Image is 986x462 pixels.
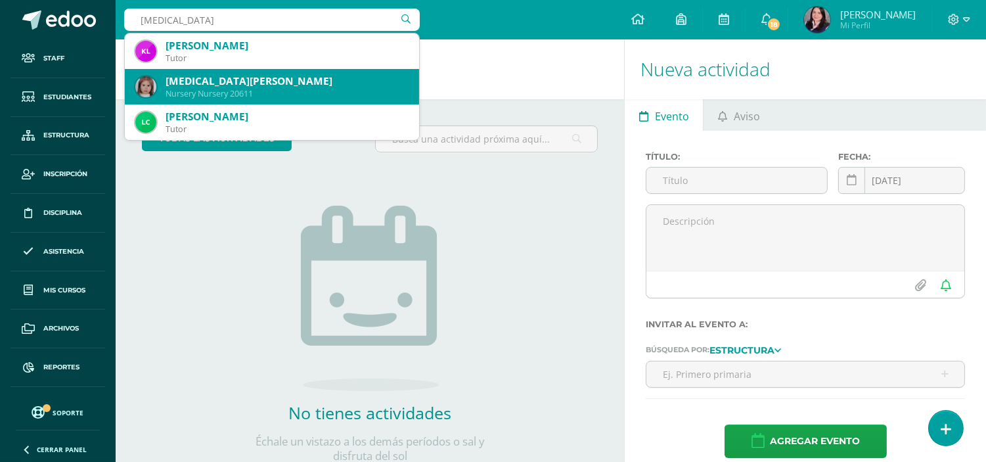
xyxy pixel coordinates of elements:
[655,101,689,132] span: Evento
[166,124,409,135] div: Tutor
[11,233,105,271] a: Asistencia
[166,39,409,53] div: [PERSON_NAME]
[767,17,781,32] span: 18
[709,345,781,354] a: Estructura
[43,53,64,64] span: Staff
[625,99,703,131] a: Evento
[53,408,84,417] span: Soporte
[43,130,89,141] span: Estructura
[43,323,79,334] span: Archivos
[646,346,709,355] span: Búsqueda por:
[725,425,887,458] button: Agregar evento
[166,88,409,99] div: Nursery Nursery 20611
[11,310,105,348] a: Archivos
[640,39,970,99] h1: Nueva actividad
[11,78,105,117] a: Estudiantes
[43,208,82,218] span: Disciplina
[840,20,916,31] span: Mi Perfil
[43,362,79,373] span: Reportes
[135,112,156,133] img: de4ab7bd6f9c61dbdfb90dadda4e9633.png
[124,9,420,31] input: Busca un usuario...
[840,8,916,21] span: [PERSON_NAME]
[301,206,439,391] img: no_activities.png
[166,74,409,88] div: [MEDICAL_DATA][PERSON_NAME]
[166,53,409,64] div: Tutor
[646,361,964,387] input: Ej. Primero primaria
[43,92,91,103] span: Estudiantes
[166,110,409,124] div: [PERSON_NAME]
[11,39,105,78] a: Staff
[11,271,105,310] a: Mis cursos
[11,194,105,233] a: Disciplina
[839,168,964,193] input: Fecha de entrega
[646,319,965,329] label: Invitar al evento a:
[135,41,156,62] img: 58bfb74eaa93a94e9149f07cf05be4cc.png
[43,246,84,257] span: Asistencia
[11,117,105,156] a: Estructura
[376,126,597,152] input: Busca una actividad próxima aquí...
[709,344,774,356] strong: Estructura
[770,425,860,457] span: Agregar evento
[43,169,87,179] span: Inscripción
[704,99,774,131] a: Aviso
[37,445,87,454] span: Cerrar panel
[16,403,100,421] a: Soporte
[838,152,965,162] label: Fecha:
[11,155,105,194] a: Inscripción
[238,402,501,424] h2: No tienes actividades
[646,168,827,193] input: Título
[43,285,85,296] span: Mis cursos
[734,101,760,132] span: Aviso
[11,348,105,387] a: Reportes
[804,7,830,33] img: d5e06c0e5c60f8cb8d69cae07b21a756.png
[135,76,156,97] img: 61545ac5e105ab63748b295de041184c.png
[646,152,828,162] label: Título:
